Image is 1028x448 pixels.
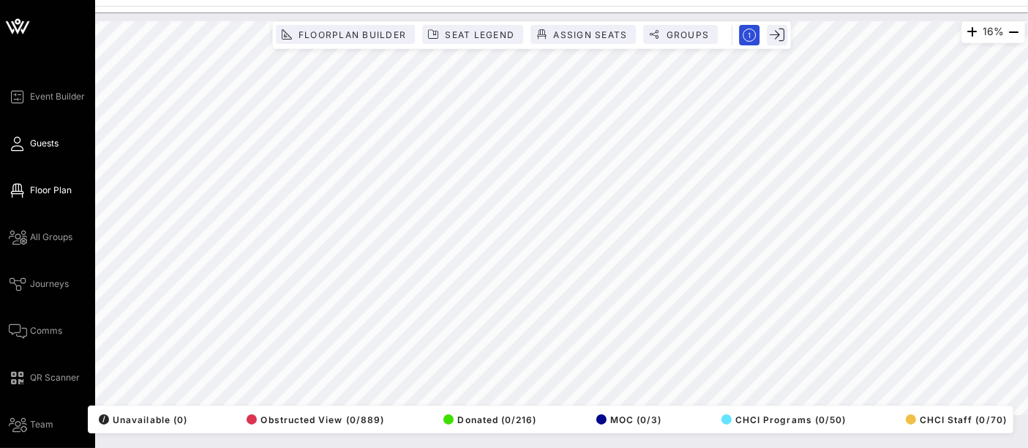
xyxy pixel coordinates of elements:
[906,414,1007,425] span: CHCI Staff (0/70)
[961,21,1025,43] div: 16%
[530,25,636,44] button: Assign Seats
[30,371,80,384] span: QR Scanner
[276,25,415,44] button: Floorplan Builder
[596,414,662,425] span: MOC (0/3)
[9,135,59,152] a: Guests
[592,409,662,430] button: MOC (0/3)
[9,228,72,246] a: All Groups
[30,231,72,244] span: All Groups
[721,414,847,425] span: CHCI Programs (0/50)
[30,184,72,197] span: Floor Plan
[9,322,62,340] a: Comms
[9,416,53,433] a: Team
[443,414,536,425] span: Donated (0/216)
[717,409,847,430] button: CHCI Programs (0/50)
[9,182,72,199] a: Floor Plan
[552,29,627,40] span: Assign Seats
[242,409,384,430] button: Obstructed View (0/889)
[30,90,85,103] span: Event Builder
[643,25,718,44] button: Groups
[30,277,69,291] span: Journeys
[9,369,80,387] a: QR Scanner
[439,409,536,430] button: Donated (0/216)
[30,137,59,150] span: Guests
[9,275,69,293] a: Journeys
[30,418,53,431] span: Team
[99,414,109,425] div: /
[298,29,406,40] span: Floorplan Builder
[665,29,709,40] span: Groups
[247,414,384,425] span: Obstructed View (0/889)
[901,409,1007,430] button: CHCI Staff (0/70)
[422,25,523,44] button: Seat Legend
[94,409,187,430] button: /Unavailable (0)
[30,324,62,337] span: Comms
[444,29,514,40] span: Seat Legend
[9,88,85,105] a: Event Builder
[99,414,187,425] span: Unavailable (0)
